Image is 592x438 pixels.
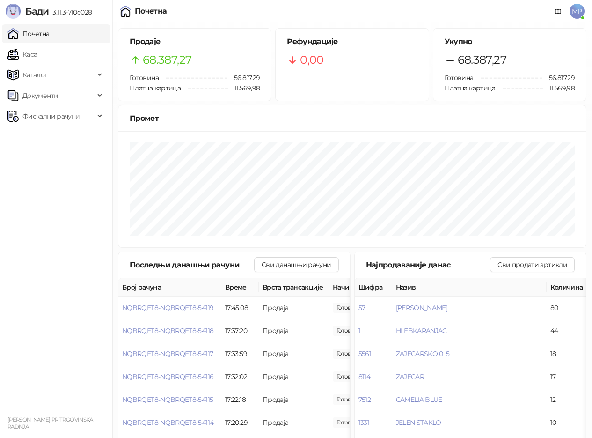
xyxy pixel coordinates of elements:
a: Почетна [7,24,50,43]
button: NQBRQET8-NQBRQET8-54119 [122,304,213,312]
td: 17:45:08 [221,297,259,319]
button: NQBRQET8-NQBRQET8-54116 [122,372,213,381]
a: Документација [551,4,566,19]
td: 17:37:20 [221,319,259,342]
th: Време [221,278,259,297]
td: Продаја [259,342,329,365]
span: 0,00 [300,51,323,69]
td: 80 [547,297,589,319]
th: Број рачуна [118,278,221,297]
span: Документи [22,86,58,105]
th: Количина [547,278,589,297]
button: [PERSON_NAME] [396,304,448,312]
button: Сви продати артикли [490,257,575,272]
a: Каса [7,45,37,64]
span: Платна картица [130,84,181,92]
th: Врста трансакције [259,278,329,297]
button: NQBRQET8-NQBRQET8-54117 [122,349,213,358]
th: Начини плаћања [329,278,423,297]
td: Продаја [259,297,329,319]
td: 17:20:29 [221,411,259,434]
td: Продаја [259,388,329,411]
span: Готовина [445,74,474,82]
td: 17 [547,365,589,388]
th: Шифра [355,278,392,297]
td: 17:32:02 [221,365,259,388]
span: Бади [25,6,49,17]
span: Платна картица [445,84,496,92]
button: 8114 [358,372,370,381]
span: 430,00 [333,371,365,382]
span: 125,55 [333,349,365,359]
span: MP [570,4,585,19]
button: 1 [358,327,360,335]
td: 17:33:59 [221,342,259,365]
span: 11.569,98 [543,83,575,93]
td: 12 [547,388,589,411]
span: 3.11.3-710c028 [49,8,92,16]
span: Каталог [22,66,48,84]
div: Последњи данашњи рачуни [130,259,254,271]
img: Logo [6,4,21,19]
span: 199,00 [333,303,365,313]
button: Сви данашњи рачуни [254,257,338,272]
span: Готовина [130,74,159,82]
h5: Рефундације [287,36,417,47]
span: 56.817,29 [227,73,260,83]
span: 68.387,27 [458,51,506,69]
h5: Укупно [445,36,575,47]
button: NQBRQET8-NQBRQET8-54114 [122,418,213,427]
td: 18 [547,342,589,365]
small: [PERSON_NAME] PR TRGOVINSKA RADNJA [7,416,93,430]
span: 56.817,29 [542,73,575,83]
button: 7512 [358,395,371,404]
button: JELEN STAKLO [396,418,441,427]
button: ZAJECAR [396,372,424,381]
td: Продаја [259,319,329,342]
h5: Продаје [130,36,260,47]
td: 44 [547,319,589,342]
div: Почетна [135,7,167,15]
button: 5561 [358,349,371,358]
button: 1331 [358,418,369,427]
span: 170,00 [333,417,365,428]
span: 85,00 [333,394,365,405]
td: 17:22:18 [221,388,259,411]
span: 480,00 [333,326,365,336]
td: Продаја [259,365,329,388]
button: ZAJECARSKO 0_5 [396,349,450,358]
span: 68.387,27 [143,51,191,69]
button: NQBRQET8-NQBRQET8-54115 [122,395,213,404]
span: Фискални рачуни [22,107,80,126]
th: Назив [392,278,547,297]
span: 11.569,98 [228,83,260,93]
button: HLEBKARANJAC [396,327,447,335]
div: Промет [130,112,575,124]
button: NQBRQET8-NQBRQET8-54118 [122,327,213,335]
td: 10 [547,411,589,434]
button: CAMELIA BLUE [396,395,442,404]
div: Најпродаваније данас [366,259,490,271]
button: 57 [358,304,365,312]
td: Продаја [259,411,329,434]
